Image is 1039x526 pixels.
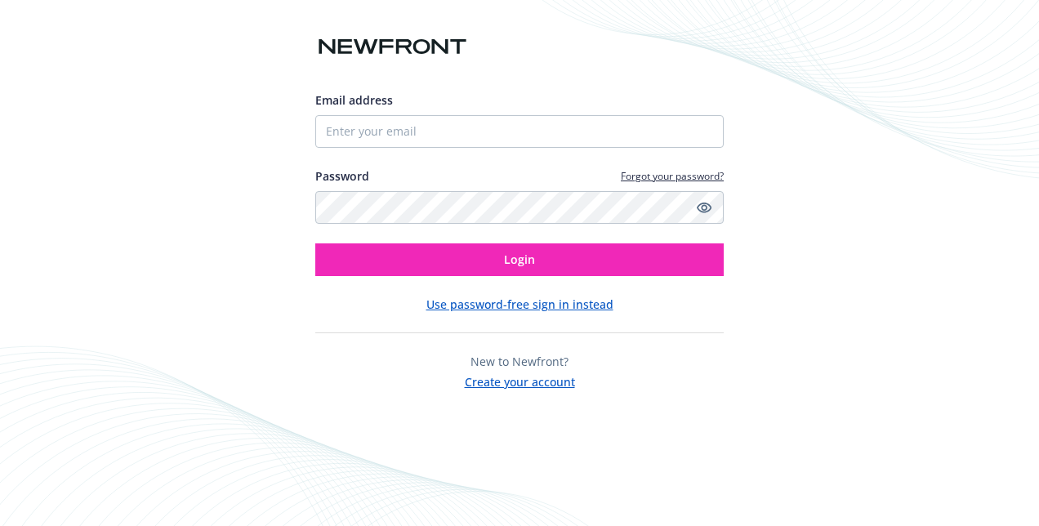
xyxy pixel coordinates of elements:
[504,252,535,267] span: Login
[315,167,369,185] label: Password
[694,198,714,217] a: Show password
[621,169,724,183] a: Forgot your password?
[315,115,724,148] input: Enter your email
[465,370,575,390] button: Create your account
[315,33,470,61] img: Newfront logo
[315,191,724,224] input: Enter your password
[426,296,613,313] button: Use password-free sign in instead
[470,354,569,369] span: New to Newfront?
[315,92,393,108] span: Email address
[315,243,724,276] button: Login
